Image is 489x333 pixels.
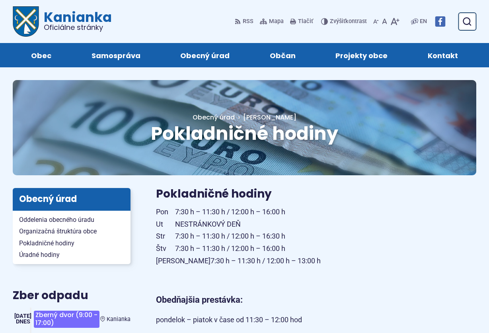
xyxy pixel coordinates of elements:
a: EN [418,17,429,26]
strong: Obedňajšia prestávka: [156,295,243,305]
span: kontrast [330,18,367,25]
span: Samospráva [92,43,140,67]
button: Tlačiť [288,13,315,30]
span: Kanianka [39,10,112,31]
span: Oddelenia obecného úradu [19,214,124,226]
span: Str [156,230,175,243]
span: Tlačiť [298,18,313,25]
h3: Obecný úrad [13,188,131,210]
span: Obec [31,43,51,67]
span: Oficiálne stránky [44,24,112,31]
a: Kontakt [416,43,470,67]
span: Organizačná štruktúra obce [19,225,124,237]
a: RSS [235,13,255,30]
span: Občan [270,43,296,67]
a: Oddelenia obecného úradu [13,214,131,226]
p: pondelok – piatok v čase od 11:30 – 12:00 hod [156,314,438,326]
span: Obecný úrad [180,43,230,67]
span: Zberný dvor (9:00 - 17:00) [34,311,99,328]
span: Mapa [269,17,284,26]
button: Zmenšiť veľkosť písma [372,13,380,30]
a: Organizačná štruktúra obce [13,225,131,237]
p: 7:30 h – 11:30 h / 12:00 h – 16:00 h NESTRÁNKOVÝ DEŇ 7:30 h – 11:30 h / 12:00 h – 16:30 h 7:30 h ... [156,206,438,267]
button: Zväčšiť veľkosť písma [389,13,401,30]
a: Občan [258,43,308,67]
a: Pokladničné hodiny [13,237,131,249]
a: Obecný úrad [193,113,235,122]
span: Pokladničné hodiny [19,237,124,249]
h3: Zber odpadu [13,290,131,302]
a: Obecný úrad [168,43,242,67]
a: Mapa [258,13,285,30]
span: [DATE] [14,313,31,319]
a: Zberný dvor (9:00 - 17:00) Kanianka [DATE] Dnes [13,308,131,331]
a: Samospráva [80,43,153,67]
img: Prejsť na Facebook stránku [435,16,445,27]
button: Nastaviť pôvodnú veľkosť písma [380,13,389,30]
span: Úradné hodiny [19,249,124,261]
a: Obec [19,43,64,67]
span: RSS [243,17,253,26]
span: EN [420,17,427,26]
span: Dnes [16,318,30,325]
h3: Pokladničné hodiny [156,188,438,200]
a: Úradné hodiny [13,249,131,261]
span: Ut [156,218,175,231]
span: Kanianka [107,316,131,323]
span: [PERSON_NAME] [243,113,296,122]
a: [PERSON_NAME] [235,113,296,122]
span: Pon [156,206,175,218]
span: Pokladničné hodiny [151,121,338,146]
span: Zvýšiť [330,18,345,25]
span: [PERSON_NAME] [156,255,210,267]
a: Logo Kanianka, prejsť na domovskú stránku. [13,6,112,37]
span: Kontakt [428,43,458,67]
button: Zvýšiťkontrast [321,13,368,30]
span: Štv [156,243,175,255]
img: Prejsť na domovskú stránku [13,6,39,37]
span: Projekty obce [335,43,388,67]
a: Projekty obce [323,43,400,67]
